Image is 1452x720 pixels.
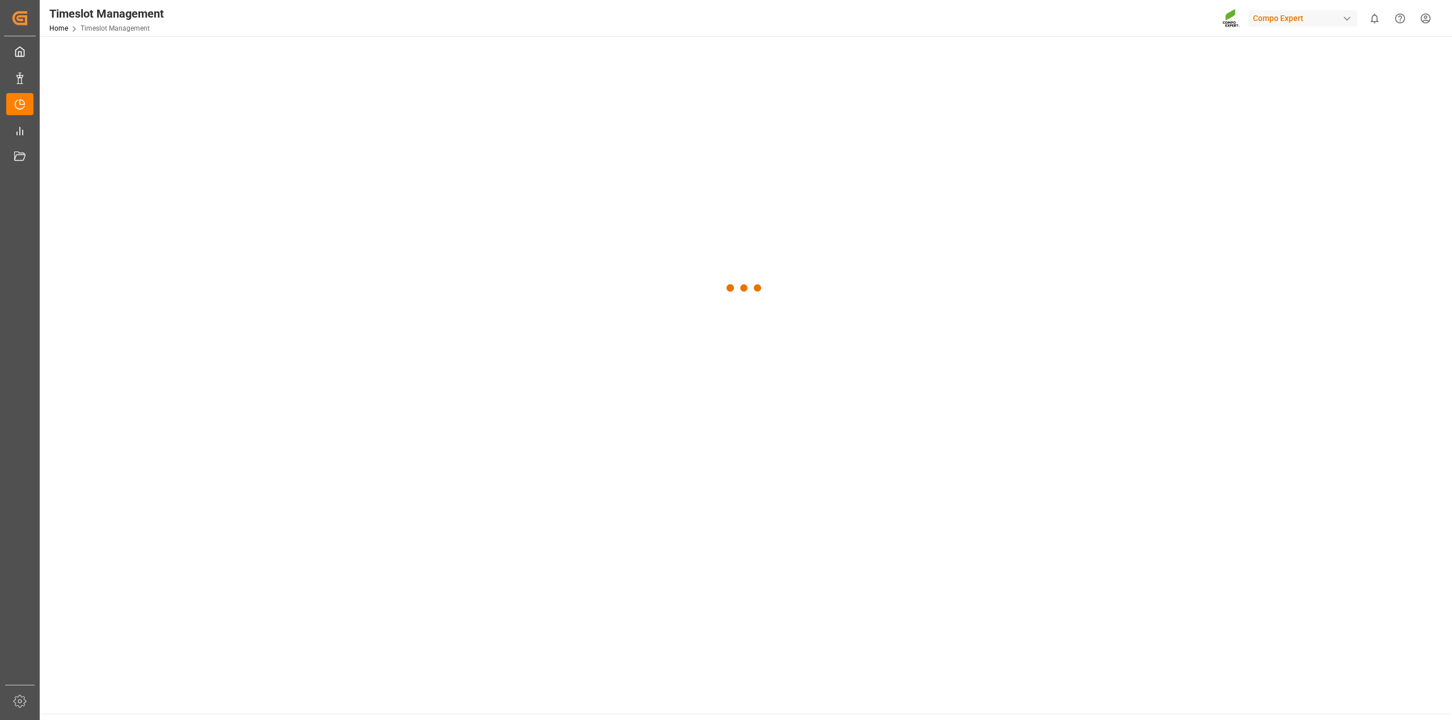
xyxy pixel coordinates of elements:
div: Timeslot Management [49,5,164,22]
button: Help Center [1387,6,1413,31]
button: show 0 new notifications [1362,6,1387,31]
img: Screenshot%202023-09-29%20at%2010.02.21.png_1712312052.png [1222,9,1240,28]
button: Compo Expert [1248,7,1362,29]
div: Compo Expert [1248,10,1357,27]
a: Home [49,24,68,32]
